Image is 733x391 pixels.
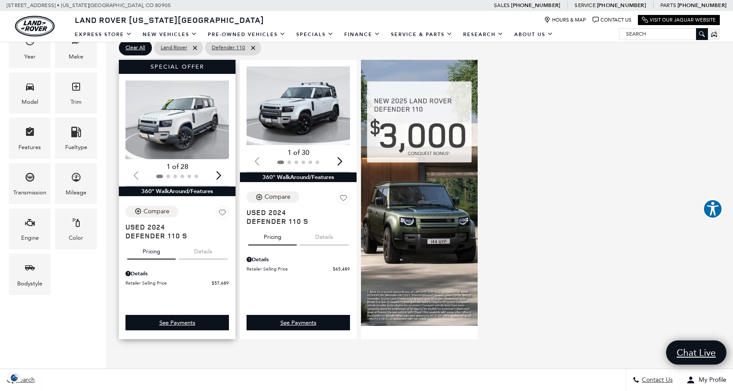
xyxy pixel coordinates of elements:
div: Compare [144,208,169,216]
a: Finance [339,27,386,42]
span: Sales [494,2,510,8]
span: Defender 110 [212,42,245,53]
a: [PHONE_NUMBER] [597,2,646,9]
a: Pre-Owned Vehicles [203,27,291,42]
div: Bodystyle [17,279,42,289]
div: TrimTrim [55,73,97,113]
a: About Us [509,27,559,42]
div: Engine [21,233,39,243]
span: Transmission [25,170,35,188]
a: Used 2024Defender 110 S [247,208,350,226]
div: undefined - Defender 110 S [125,315,229,330]
a: Visit Our Jaguar Website [642,17,716,23]
button: Save Vehicle [337,191,350,208]
a: Retailer Selling Price $57,689 [125,280,229,286]
nav: Main Navigation [70,27,559,42]
a: EXPRESS STORE [70,27,137,42]
div: ModelModel [9,73,51,113]
button: Explore your accessibility options [703,199,722,219]
span: Color [71,215,81,233]
div: FueltypeFueltype [55,118,97,159]
a: [STREET_ADDRESS] • [US_STATE][GEOGRAPHIC_DATA], CO 80905 [7,2,171,8]
a: Specials [291,27,339,42]
div: Mileage [66,188,86,197]
div: Model [22,97,38,107]
span: Model [25,79,35,97]
a: [PHONE_NUMBER] [678,2,726,9]
div: undefined - Defender 110 S [247,315,350,330]
a: Retailer Selling Price $65,489 [247,266,350,272]
a: land-rover [15,16,55,37]
div: MileageMileage [55,163,97,204]
div: 360° WalkAround/Features [240,172,357,182]
span: Trim [71,79,81,97]
span: Bodystyle [25,260,35,278]
a: Used 2024Defender 110 S [125,223,229,240]
img: 2024 Land Rover Defender 110 S 1 [125,80,230,159]
div: 1 of 30 [247,148,350,157]
span: Land Rover [US_STATE][GEOGRAPHIC_DATA] [75,15,264,25]
div: Pricing Details - Defender 110 S [247,256,350,263]
a: Contact Us [593,17,631,23]
span: Defender 110 S [125,231,222,240]
span: Chat Live [672,347,720,358]
a: Research [458,27,509,42]
span: Parts [660,2,676,8]
button: pricing tab [127,240,176,259]
span: Used 2024 [247,208,343,217]
span: Contact Us [640,376,673,384]
a: Land Rover [US_STATE][GEOGRAPHIC_DATA] [70,15,269,25]
div: Next slide [334,152,346,171]
div: Make [69,52,83,62]
span: Defender 110 S [247,217,343,226]
div: YearYear [9,27,51,68]
span: Land Rover [161,42,187,53]
button: pricing tab [248,226,297,245]
div: Pricing Details - Defender 110 S [125,270,229,278]
button: Compare Vehicle [125,206,178,217]
span: Engine [25,215,35,233]
button: details tab [300,226,349,245]
span: Used 2024 [125,223,222,231]
span: $65,489 [333,266,350,272]
span: Mileage [71,170,81,188]
div: Transmission [13,188,46,197]
div: TransmissionTransmission [9,163,51,204]
div: EngineEngine [9,208,51,249]
a: Hours & Map [544,17,586,23]
div: ColorColor [55,208,97,249]
a: [PHONE_NUMBER] [511,2,560,9]
div: 1 / 2 [125,80,230,159]
div: Color [69,233,83,243]
span: Service [575,2,595,8]
span: Year [25,33,35,51]
div: Next slide [213,166,225,185]
span: $57,689 [212,280,229,286]
aside: Accessibility Help Desk [703,199,722,220]
button: Compare Vehicle [247,191,299,203]
div: BodystyleBodystyle [9,254,51,295]
img: Land Rover [15,16,55,37]
span: Fueltype [71,124,81,143]
span: Make [71,33,81,51]
img: 2024 Land Rover Defender 110 S 1 [247,66,351,145]
div: Special Offer [119,60,236,74]
div: Trim [70,97,81,107]
input: Search [619,29,707,39]
div: 1 of 28 [125,162,229,172]
div: Features [18,143,41,152]
button: Open user profile menu [680,369,733,391]
a: New Vehicles [137,27,203,42]
button: details tab [179,240,228,259]
a: Service & Parts [386,27,458,42]
span: Features [25,124,35,143]
div: 360° WalkAround/Features [119,186,236,196]
div: Fueltype [65,143,87,152]
button: Save Vehicle [216,206,229,223]
span: Retailer Selling Price [125,280,212,286]
div: Compare [265,193,291,201]
a: See Payments [125,315,229,330]
div: Privacy Settings [4,373,25,382]
span: My Profile [695,376,726,384]
div: MakeMake [55,27,97,68]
